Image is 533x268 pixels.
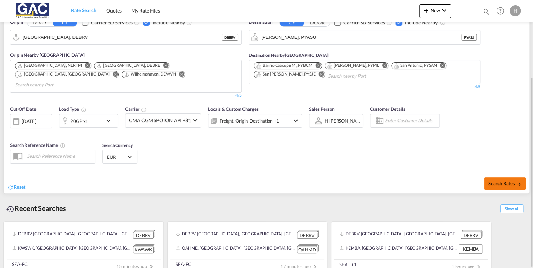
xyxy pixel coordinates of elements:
md-input-container: Bremerhaven, DEBRV [10,30,241,44]
md-checkbox: Checkbox No Ink [395,19,438,26]
img: 9f305d00dc7b11eeb4548362177db9c3.png [10,3,57,19]
md-icon: icon-chevron-down [104,117,116,125]
span: Show All [500,204,523,213]
span: Search Reference Name [10,142,65,148]
div: DEBRV, Bremerhaven, Germany, Western Europe, Europe [12,230,131,239]
div: PYASU [461,34,477,41]
div: Include Nearby [405,19,438,26]
span: Rate Search [71,7,96,13]
md-datepicker: Select [10,127,15,137]
div: Press delete to remove this chip. [256,63,314,69]
button: Search Ratesicon-arrow-right [484,177,526,190]
div: Wilhelmshaven, DEWVN [124,71,176,77]
div: Press delete to remove this chip. [327,63,380,69]
span: Reset [14,184,25,190]
div: Rotterdam, NLRTM [17,63,82,69]
md-icon: icon-magnify [482,8,490,15]
div: SEA-FCL [176,261,193,267]
input: Search Reference Name [23,151,95,161]
div: Freight Origin Destination Factory Stuffingicon-chevron-down [208,114,302,128]
button: Remove [108,71,118,78]
button: Remove [80,63,91,70]
span: CMA CGM SPOTON API +81 [129,117,191,124]
div: KWSWK, Shuwaikh, Kuwait, Middle East, Middle East [12,244,131,253]
div: 20GP x1 [70,116,88,126]
div: Bremen, DEBRE [96,63,160,69]
input: Search by Port [23,32,222,42]
span: Quotes [106,8,122,14]
div: Carrier SD Services [91,19,132,26]
span: Customer Details [370,106,405,112]
div: H [510,5,521,16]
div: QAHMD, Hamad, Qatar, Middle East, Middle East [176,244,295,253]
button: icon-plus 400-fgNewicon-chevron-down [419,4,451,18]
md-icon: icon-arrow-right [517,182,522,187]
md-icon: icon-chevron-down [440,6,448,15]
md-chips-wrap: Chips container. Use arrow keys to select chips. [253,60,477,82]
md-checkbox: Checkbox No Ink [82,19,132,26]
div: San Antonio, PYSAN [394,63,437,69]
span: Carrier [125,106,147,112]
span: Origin Nearby [GEOGRAPHIC_DATA] [10,52,85,58]
md-icon: icon-refresh [7,184,14,190]
div: Help [494,5,510,17]
div: Hamburg, DEHAM [17,71,109,77]
div: DEBRV [222,34,238,41]
div: Press delete to remove this chip. [17,71,111,77]
md-checkbox: Checkbox No Ink [143,19,185,26]
md-icon: Unchecked: Search for CY (Container Yard) services for all selected carriers.Checked : Search for... [134,20,139,25]
div: Press delete to remove this chip. [96,63,162,69]
span: Load Type [59,106,86,112]
md-checkbox: Checkbox No Ink [334,19,385,26]
button: Remove [314,71,325,78]
button: Remove [159,63,169,70]
button: CY [53,18,77,26]
div: Include Nearby [152,19,185,26]
md-icon: Your search will be saved by the below given name [60,143,65,148]
button: Remove [378,63,388,70]
button: Remove [174,71,185,78]
div: Pilar, PYPIL [327,63,379,69]
input: Chips input. [328,71,394,82]
md-icon: Unchecked: Ignores neighbouring ports when fetching rates.Checked : Includes neighbouring ports w... [440,20,445,25]
div: 4/5 [249,84,480,90]
div: H [PERSON_NAME] [325,118,365,124]
div: San Jose, PYSJE [256,71,316,77]
div: DEBRV [133,232,154,239]
div: Carrier SD Services [343,19,385,26]
button: CY [280,18,304,26]
span: Help [494,5,506,17]
button: Remove [311,63,322,70]
span: Locals & Custom Charges [208,106,259,112]
div: Press delete to remove this chip. [394,63,438,69]
div: 20GP x1icon-chevron-down [59,114,118,128]
div: KWSWK [133,246,154,253]
div: KEMBA [459,244,482,253]
md-select: Select Currency: € EUREuro [106,152,133,162]
span: EUR [107,154,126,160]
div: QAHMD [297,246,317,253]
input: Enter Customer Details [385,116,437,126]
div: [DATE] [10,114,52,128]
div: SEA-FCL [12,261,30,267]
span: Cut Off Date [10,106,36,112]
div: 4/5 [235,93,242,98]
div: DEBRV [461,232,481,239]
md-icon: icon-chevron-down [292,117,300,125]
div: Press delete to remove this chip. [17,63,83,69]
div: icon-magnify [482,8,490,18]
span: Search Rates [488,181,522,186]
button: Remove [435,63,446,70]
md-select: Sales Person: H menze [324,116,361,126]
div: SEA-FCL [339,261,357,268]
div: Freight Origin Destination Factory Stuffing [219,116,279,126]
span: Sales Person [309,106,334,112]
md-icon: icon-information-outline [81,107,86,112]
input: Search nearby Port [15,79,81,90]
span: Search Currency [102,143,133,148]
button: DOOR [27,18,52,26]
div: DEBRV [297,232,317,239]
span: New [422,8,448,13]
md-icon: The selected Trucker/Carrierwill be displayed in the rate results If the rates are from another f... [141,107,147,112]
